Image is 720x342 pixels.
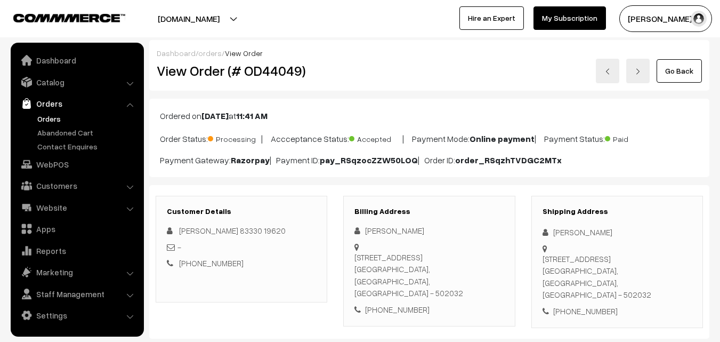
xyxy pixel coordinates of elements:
img: right-arrow.png [635,68,641,75]
a: Customers [13,176,140,195]
div: [PERSON_NAME] [354,225,504,237]
a: orders [198,49,222,58]
div: [STREET_ADDRESS] [GEOGRAPHIC_DATA], [GEOGRAPHIC_DATA], [GEOGRAPHIC_DATA] - 502032 [354,251,504,299]
a: Staff Management [13,284,140,304]
span: View Order [225,49,263,58]
a: Go Back [657,59,702,83]
h3: Customer Details [167,207,316,216]
a: My Subscription [533,6,606,30]
a: Dashboard [157,49,196,58]
p: Ordered on at [160,109,699,122]
a: WebPOS [13,155,140,174]
b: 11:41 AM [236,110,268,121]
a: Marketing [13,263,140,282]
div: [PHONE_NUMBER] [354,304,504,316]
h2: View Order (# OD44049) [157,62,328,79]
a: Hire an Expert [459,6,524,30]
b: order_RSqzhTVDGC2MTx [455,155,562,165]
div: / / [157,47,702,59]
h3: Billing Address [354,207,504,216]
a: Catalog [13,73,140,92]
b: pay_RSqzocZZW50LOQ [320,155,418,165]
div: [STREET_ADDRESS] [GEOGRAPHIC_DATA], [GEOGRAPHIC_DATA], [GEOGRAPHIC_DATA] - 502032 [543,253,692,301]
a: Abandoned Cart [35,127,140,138]
a: [PHONE_NUMBER] [179,258,244,268]
h3: Shipping Address [543,207,692,216]
b: Razorpay [231,155,270,165]
a: Reports [13,241,140,260]
p: Order Status: | Accceptance Status: | Payment Mode: | Payment Status: [160,131,699,145]
div: [PERSON_NAME] [543,226,692,238]
a: COMMMERCE [13,11,107,23]
button: [DOMAIN_NAME] [120,5,257,32]
a: Orders [13,94,140,113]
a: Contact Enquires [35,141,140,152]
b: Online payment [470,133,535,144]
span: Processing [208,131,261,145]
a: Dashboard [13,51,140,70]
p: Payment Gateway: | Payment ID: | Order ID: [160,154,699,166]
img: COMMMERCE [13,14,125,22]
img: user [691,11,707,27]
a: Orders [35,113,140,124]
a: Website [13,198,140,217]
span: Accepted [349,131,402,145]
b: [DATE] [201,110,229,121]
a: Apps [13,219,140,238]
span: Paid [605,131,658,145]
span: [PERSON_NAME] 83330 19620 [179,226,286,235]
button: [PERSON_NAME] s… [619,5,712,32]
img: left-arrow.png [604,68,611,75]
a: Settings [13,306,140,325]
div: - [167,241,316,253]
div: [PHONE_NUMBER] [543,305,692,317]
